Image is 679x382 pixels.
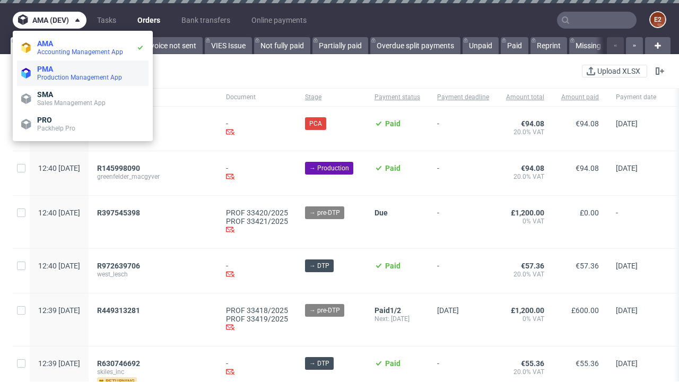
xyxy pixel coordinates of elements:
a: PROF 33421/2025 [226,217,288,225]
span: Accounting Management App [37,48,123,56]
span: Paid [385,119,401,128]
span: 0% VAT [506,315,544,323]
span: Production Management App [37,74,122,81]
span: [DATE] [437,306,459,315]
span: Order ID [97,93,209,102]
span: Sales Management App [37,99,106,107]
figcaption: e2 [650,12,665,27]
span: [DATE] [391,315,410,323]
span: 12:39 [DATE] [38,359,80,368]
a: Partially paid [312,37,368,54]
div: - [226,119,288,138]
span: Amount paid [561,93,599,102]
a: PROF 33419/2025 [226,315,288,323]
span: Payment status [375,93,420,102]
span: Paid [385,359,401,368]
a: R630746692 [97,359,142,368]
span: €94.08 [521,119,544,128]
button: Upload XLSX [582,65,647,77]
a: PMAProduction Management App [17,60,149,86]
span: - [437,164,489,183]
span: €94.08 [521,164,544,172]
a: Online payments [245,12,313,29]
span: Packhelp Pro [37,125,75,132]
span: greenfelder_macgyver [97,172,209,181]
a: Reprint [530,37,567,54]
span: AMA [37,39,53,48]
a: Paid [501,37,528,54]
span: [DATE] [616,119,638,128]
span: Paid [385,164,401,172]
a: Bank transfers [175,12,237,29]
span: - [616,209,656,236]
span: R145998090 [97,164,140,172]
span: Document [226,93,288,102]
span: Due [375,209,388,217]
span: PMA [37,65,53,73]
a: Not fully paid [254,37,310,54]
a: SMASales Management App [17,86,149,111]
span: 20.0% VAT [506,270,544,279]
a: R449313281 [97,306,142,315]
span: → DTP [309,359,329,368]
span: [DATE] [616,306,638,315]
span: Next: [375,315,391,323]
div: - [226,359,288,378]
span: £1,200.00 [511,209,544,217]
span: Paid [375,306,390,315]
span: Paid [385,262,401,270]
span: €94.08 [576,164,599,172]
span: → DTP [309,261,329,271]
span: [DATE] [616,359,638,368]
span: → Production [309,163,349,173]
a: PROF 33418/2025 [226,306,288,315]
span: [DATE] [616,164,638,172]
span: €57.36 [576,262,599,270]
span: €55.36 [521,359,544,368]
span: 20.0% VAT [506,172,544,181]
span: €94.08 [576,119,599,128]
a: Tasks [91,12,123,29]
span: 1/2 [390,306,401,315]
span: £600.00 [571,306,599,315]
span: SMA [37,90,53,99]
span: [DATE] [616,262,638,270]
span: - [437,209,489,236]
span: monahan_kihn [97,128,209,136]
a: PROF 33420/2025 [226,209,288,217]
a: Overdue split payments [370,37,460,54]
span: Amount total [506,93,544,102]
a: Orders [131,12,167,29]
span: £1,200.00 [511,306,544,315]
span: £0.00 [580,209,599,217]
a: R145998090 [97,164,142,172]
span: 12:40 [DATE] [38,262,80,270]
span: 12:40 [DATE] [38,164,80,172]
span: 20.0% VAT [506,368,544,376]
a: Missing invoice [569,37,632,54]
span: PCA [309,119,322,128]
span: → pre-DTP [309,208,340,218]
span: 0% VAT [506,217,544,225]
span: Upload XLSX [595,67,642,75]
span: R630746692 [97,359,140,368]
span: - [437,119,489,138]
span: ama (dev) [32,16,69,24]
div: - [226,164,288,183]
a: R972639706 [97,262,142,270]
span: Payment date [616,93,656,102]
span: Stage [305,93,358,102]
span: 12:40 [DATE] [38,209,80,217]
div: - [226,262,288,280]
span: R972639706 [97,262,140,270]
span: R397545398 [97,209,140,217]
span: Payment deadline [437,93,489,102]
a: Unpaid [463,37,499,54]
a: VIES Issue [205,37,252,54]
span: PRO [37,116,52,124]
span: - [437,262,489,280]
span: 20.0% VAT [506,128,544,136]
span: west_lesch [97,270,209,279]
a: PROPackhelp Pro [17,111,149,137]
span: €55.36 [576,359,599,368]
